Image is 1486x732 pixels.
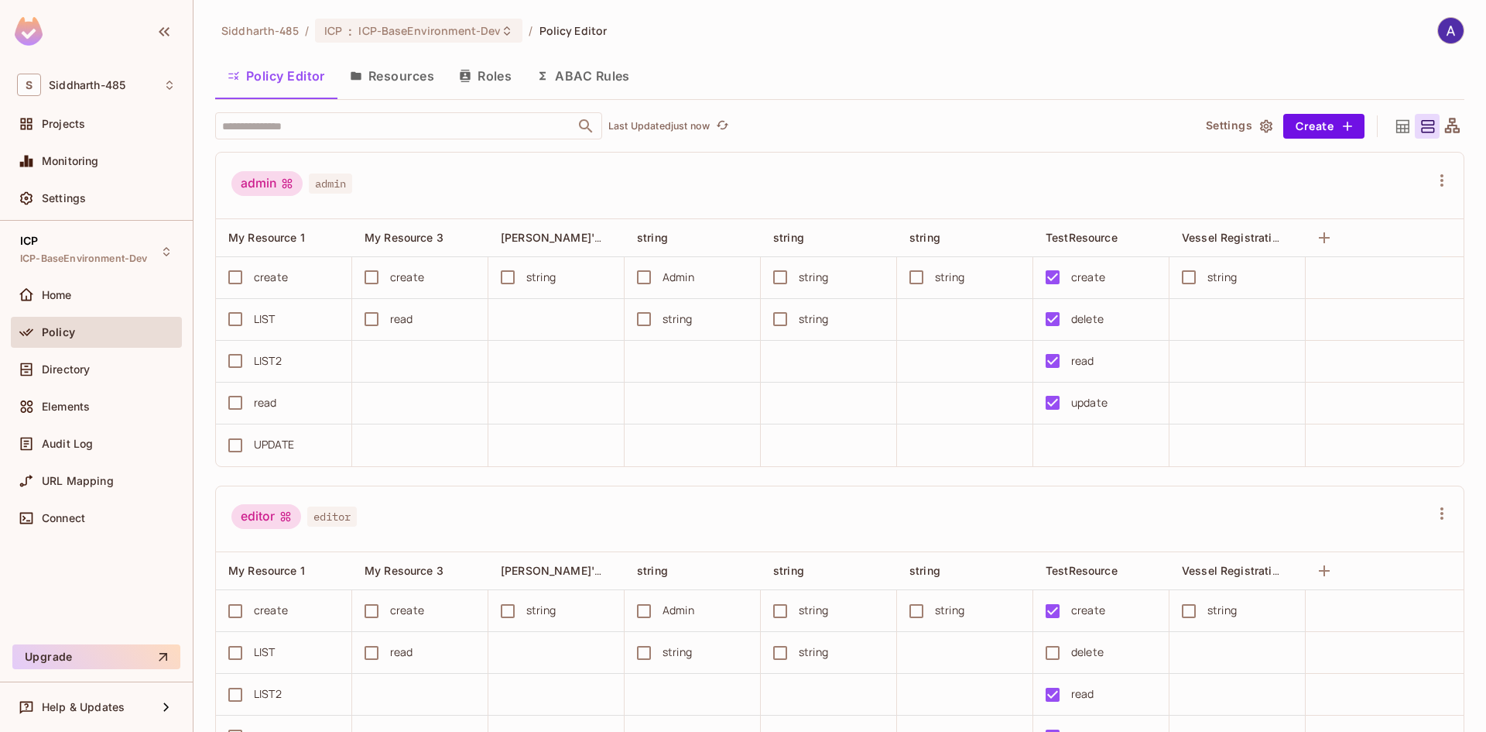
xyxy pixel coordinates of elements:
li: / [305,23,309,38]
span: TestResource [1046,564,1118,577]
span: Monitoring [42,155,99,167]
span: ICP [20,235,38,247]
button: Roles [447,57,524,95]
div: string [799,602,828,619]
img: ASHISH SANDEY [1438,18,1464,43]
div: editor [231,504,301,529]
li: / [529,23,532,38]
span: string [773,564,804,577]
button: Upgrade [12,644,180,669]
span: Help & Updates [42,701,125,713]
span: ICP-BaseEnvironment-Dev [358,23,501,38]
div: read [390,311,413,328]
span: admin [309,174,352,194]
span: Vessel Registration NEW [1182,230,1313,245]
div: LIST [254,644,276,661]
span: My Resource 1 [228,564,305,577]
div: string [663,311,692,328]
div: string [799,269,828,286]
span: ICP-BaseEnvironment-Dev [20,253,147,265]
div: update [1071,394,1108,411]
div: string [526,269,556,286]
span: refresh [716,119,729,134]
div: delete [1071,311,1104,328]
div: LIST2 [254,352,282,369]
div: create [254,269,288,286]
button: Policy Editor [215,57,337,95]
div: delete [1071,644,1104,661]
span: Policy Editor [539,23,608,38]
div: admin [231,171,303,196]
div: read [1071,352,1094,369]
span: Connect [42,512,85,524]
span: string [773,231,804,244]
div: read [254,394,277,411]
button: Create [1283,114,1364,139]
div: string [935,269,964,286]
span: URL Mapping [42,475,114,487]
button: ABAC Rules [524,57,642,95]
button: Settings [1200,114,1277,139]
span: Vessel Registration NEW [1182,563,1313,578]
span: : [348,25,353,37]
div: read [390,644,413,661]
div: string [526,602,556,619]
span: ICP [324,23,342,38]
div: string [663,644,692,661]
span: [PERSON_NAME]'S UPDATED RESOURCE 1 [501,230,724,245]
span: Workspace: Siddharth-485 [49,79,125,91]
div: LIST2 [254,686,282,703]
span: editor [307,507,357,527]
span: Projects [42,118,85,130]
div: string [1207,602,1237,619]
div: string [1207,269,1237,286]
div: create [1071,602,1105,619]
button: refresh [713,117,731,136]
span: Elements [42,400,90,413]
div: create [390,269,424,286]
span: Policy [42,326,75,339]
div: string [799,644,828,661]
div: Admin [663,269,694,286]
div: Admin [663,602,694,619]
span: TestResource [1046,231,1118,244]
div: read [1071,686,1094,703]
span: Directory [42,363,90,376]
span: My Resource 1 [228,231,305,244]
span: My Resource 3 [365,231,443,244]
button: Resources [337,57,447,95]
span: string [909,564,940,577]
span: string [637,231,668,244]
div: string [935,602,964,619]
span: [PERSON_NAME]'S UPDATED RESOURCE 1 [501,563,724,578]
div: UPDATE [254,436,294,453]
div: LIST [254,311,276,328]
img: SReyMgAAAABJRU5ErkJggg== [15,17,43,46]
span: string [909,231,940,244]
div: create [390,602,424,619]
span: My Resource 3 [365,564,443,577]
span: string [637,564,668,577]
div: create [1071,269,1105,286]
div: string [799,311,828,328]
button: Open [575,115,597,137]
span: Home [42,289,72,301]
span: S [17,74,41,96]
span: the active workspace [221,23,299,38]
p: Last Updated just now [608,120,710,132]
span: Click to refresh data [710,117,731,136]
span: Audit Log [42,438,93,450]
span: Settings [42,192,86,204]
div: create [254,602,288,619]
